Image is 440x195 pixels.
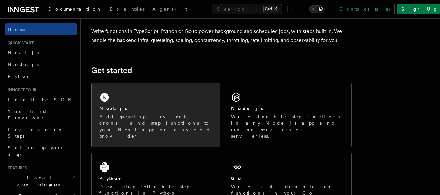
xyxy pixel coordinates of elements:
[263,6,278,12] kbd: Ctrl+K
[8,145,64,157] span: Setting up your app
[149,2,191,18] a: AgentKit
[110,7,145,12] span: Examples
[48,7,102,12] span: Documentation
[212,4,282,14] button: Search...Ctrl+K
[8,109,47,120] span: Your first Functions
[8,62,39,67] span: Node.js
[309,5,325,13] button: Toggle dark mode
[152,7,187,12] span: AgentKit
[231,175,243,182] h2: Go
[8,127,63,139] span: Leveraging Steps
[5,87,36,92] span: Inngest tour
[5,142,77,160] a: Setting up your app
[5,172,77,190] button: Local Development
[5,94,77,105] a: Install the SDK
[8,50,39,55] span: Next.js
[8,26,26,33] span: Home
[99,113,212,139] p: Add queueing, events, crons, and step functions to your Next app on any cloud provider.
[8,97,75,102] span: Install the SDK
[5,105,77,124] a: Your first Functions
[223,83,352,147] a: Node.jsWrite durable step functions in any Node.js app and run on servers or serverless.
[44,2,106,18] a: Documentation
[5,23,77,35] a: Home
[91,83,220,147] a: Next.jsAdd queueing, events, crons, and step functions to your Next app on any cloud provider.
[91,66,132,75] a: Get started
[231,105,263,112] h2: Node.js
[5,59,77,70] a: Node.js
[5,47,77,59] a: Next.js
[335,4,395,14] a: Contact sales
[91,27,352,45] p: Write functions in TypeScript, Python or Go to power background and scheduled jobs, with steps bu...
[5,40,34,46] span: Quick start
[5,174,71,188] span: Local Development
[99,175,123,182] h2: Python
[8,74,32,79] span: Python
[5,70,77,82] a: Python
[5,124,77,142] a: Leveraging Steps
[99,105,127,112] h2: Next.js
[5,165,27,171] span: Features
[106,2,149,18] a: Examples
[231,113,344,139] p: Write durable step functions in any Node.js app and run on servers or serverless.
